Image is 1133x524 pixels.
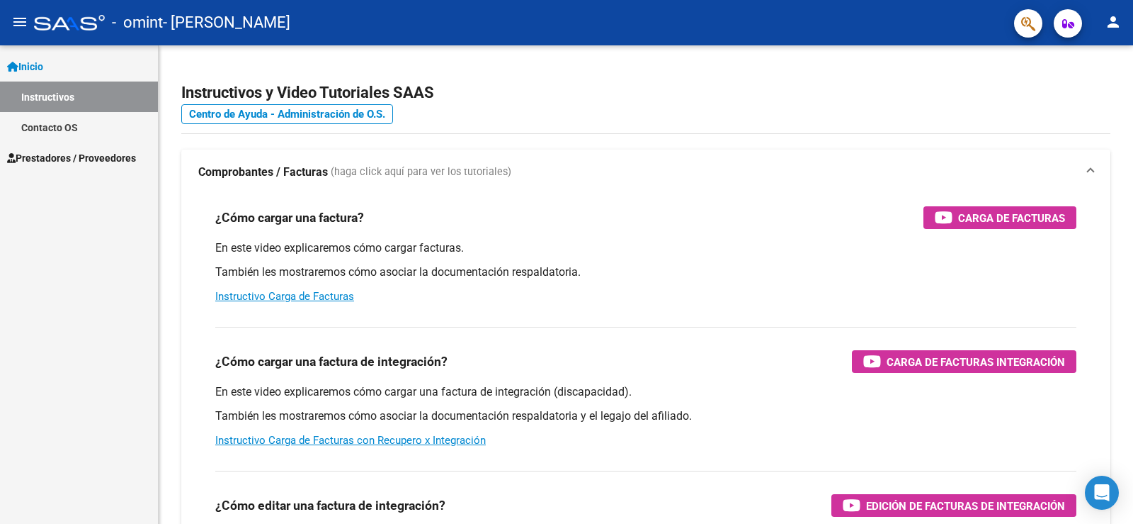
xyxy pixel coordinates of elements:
[852,350,1076,373] button: Carga de Facturas Integración
[831,494,1076,517] button: Edición de Facturas de integración
[215,384,1076,400] p: En este video explicaremos cómo cargar una factura de integración (discapacidad).
[112,7,163,38] span: - omint
[181,104,393,124] a: Centro de Ayuda - Administración de O.S.
[163,7,290,38] span: - [PERSON_NAME]
[1085,476,1119,510] div: Open Intercom Messenger
[215,290,354,303] a: Instructivo Carga de Facturas
[215,208,364,228] h3: ¿Cómo cargar una factura?
[866,497,1065,515] span: Edición de Facturas de integración
[11,13,28,30] mat-icon: menu
[887,353,1065,371] span: Carga de Facturas Integración
[215,434,486,447] a: Instructivo Carga de Facturas con Recupero x Integración
[923,206,1076,229] button: Carga de Facturas
[215,352,448,372] h3: ¿Cómo cargar una factura de integración?
[198,165,328,180] strong: Comprobantes / Facturas
[215,408,1076,424] p: También les mostraremos cómo asociar la documentación respaldatoria y el legajo del afiliado.
[7,59,43,74] span: Inicio
[215,240,1076,256] p: En este video explicaremos cómo cargar facturas.
[7,150,136,166] span: Prestadores / Proveedores
[331,165,511,180] span: (haga click aquí para ver los tutoriales)
[215,496,445,515] h3: ¿Cómo editar una factura de integración?
[215,264,1076,280] p: También les mostraremos cómo asociar la documentación respaldatoria.
[181,150,1110,195] mat-expansion-panel-header: Comprobantes / Facturas (haga click aquí para ver los tutoriales)
[958,209,1065,227] span: Carga de Facturas
[1105,13,1122,30] mat-icon: person
[181,79,1110,106] h2: Instructivos y Video Tutoriales SAAS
